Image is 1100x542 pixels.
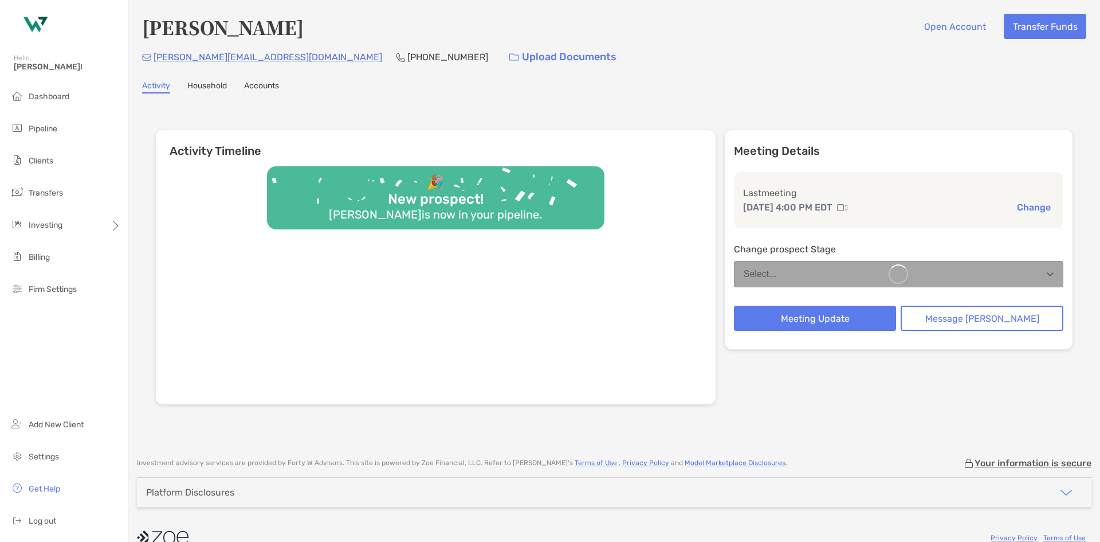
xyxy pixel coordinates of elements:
a: Model Marketplace Disclosures [685,459,785,467]
div: 🎉 [422,174,449,191]
img: dashboard icon [10,89,24,103]
img: settings icon [10,449,24,463]
img: logout icon [10,513,24,527]
img: clients icon [10,153,24,167]
span: [PERSON_NAME]! [14,62,121,72]
a: Terms of Use [575,459,617,467]
img: button icon [509,53,519,61]
div: [PERSON_NAME] is now in your pipeline. [324,208,547,221]
div: New prospect! [383,191,488,208]
p: [DATE] 4:00 PM EDT [743,200,832,215]
img: communication type [837,203,847,212]
button: Change [1013,201,1054,213]
p: [PHONE_NUMBER] [407,50,488,64]
p: Your information is secure [975,458,1091,469]
img: Confetti [267,166,604,220]
span: Dashboard [29,92,69,102]
img: Zoe Logo [14,5,55,46]
a: Upload Documents [502,45,624,69]
a: Privacy Policy [622,459,669,467]
img: get-help icon [10,481,24,495]
img: Email Icon [142,54,151,61]
button: Message [PERSON_NAME] [901,306,1063,331]
span: Pipeline [29,124,57,134]
img: pipeline icon [10,121,24,135]
img: transfers icon [10,185,24,199]
h4: [PERSON_NAME] [142,14,304,40]
a: Activity [142,81,170,93]
a: Privacy Policy [991,534,1038,542]
span: Clients [29,156,53,166]
span: Add New Client [29,420,84,430]
span: Billing [29,252,50,262]
button: Meeting Update [734,306,897,331]
p: Meeting Details [734,144,1063,158]
a: Accounts [244,81,279,93]
img: add_new_client icon [10,417,24,431]
span: Investing [29,220,62,230]
button: Open Account [915,14,995,39]
div: Platform Disclosures [146,487,234,498]
a: Household [187,81,227,93]
p: [PERSON_NAME][EMAIL_ADDRESS][DOMAIN_NAME] [154,50,382,64]
p: Investment advisory services are provided by Forty W Advisors . This site is powered by Zoe Finan... [137,459,787,467]
img: Phone Icon [396,53,405,62]
span: Log out [29,516,56,526]
a: Terms of Use [1043,534,1086,542]
span: Settings [29,452,59,462]
h6: Activity Timeline [156,130,716,158]
span: Get Help [29,484,60,494]
img: billing icon [10,249,24,263]
span: Firm Settings [29,284,77,294]
p: Last meeting [743,186,1054,200]
img: icon arrow [1059,486,1073,500]
button: Transfer Funds [1004,14,1086,39]
img: investing icon [10,217,24,231]
span: Transfers [29,188,63,198]
p: Change prospect Stage [734,242,1063,256]
img: firm-settings icon [10,282,24,295]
